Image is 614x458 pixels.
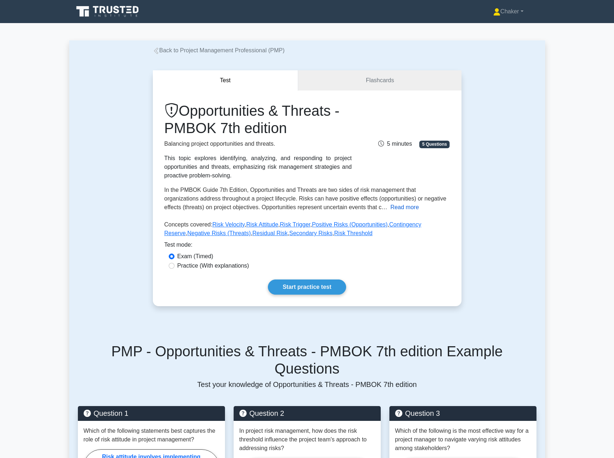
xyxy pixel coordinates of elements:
p: Concepts covered: , , , , , , , , [164,220,450,241]
a: Negative Risks (Threats) [187,230,251,236]
a: Chaker [476,4,541,19]
h5: PMP - Opportunities & Threats - PMBOK 7th edition Example Questions [78,343,536,377]
h5: Question 3 [395,409,531,418]
label: Exam (Timed) [177,252,213,261]
p: In project risk management, how does the risk threshold influence the project team's approach to ... [239,427,375,453]
span: 5 Questions [419,141,450,148]
a: Start practice test [268,279,346,295]
div: This topic explores identifying, analyzing, and responding to project opportunities and threats, ... [164,154,352,180]
p: Balancing project opportunities and threats. [164,140,352,148]
a: Risk Trigger [280,221,310,228]
h1: Opportunities & Threats - PMBOK 7th edition [164,102,352,137]
a: Flashcards [298,70,461,91]
button: Test [153,70,299,91]
p: Test your knowledge of Opportunities & Threats - PMBOK 7th edition [78,380,536,389]
label: Practice (With explanations) [177,261,249,270]
a: Risk Velocity [212,221,245,228]
a: Residual Risk [252,230,288,236]
button: Read more [390,203,419,212]
p: Which of the following statements best captures the role of risk attitude in project management? [84,427,219,444]
span: 5 minutes [378,141,412,147]
h5: Question 2 [239,409,375,418]
a: Positive Risks (Opportunities) [312,221,388,228]
a: Risk Threshold [334,230,372,236]
h5: Question 1 [84,409,219,418]
span: In the PMBOK Guide 7th Edition, Opportunities and Threats are two sides of risk management that o... [164,187,446,210]
a: Back to Project Management Professional (PMP) [153,47,285,53]
a: Risk Attitude [246,221,278,228]
p: Which of the following is the most effective way for a project manager to navigate varying risk a... [395,427,531,453]
a: Secondary Risks [289,230,332,236]
div: Test mode: [164,241,450,252]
